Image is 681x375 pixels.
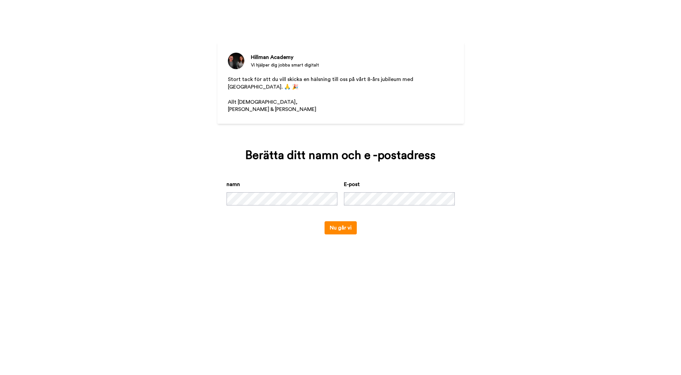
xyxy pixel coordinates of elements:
[227,149,455,162] div: Berätta ditt namn och e -postadress
[325,221,357,234] button: Nu går vi
[228,107,316,112] span: [PERSON_NAME] & [PERSON_NAME]
[228,99,298,105] span: Allt [DEMOGRAPHIC_DATA],
[344,180,360,188] label: E-post
[251,53,319,61] div: Hillman Academy
[228,77,415,90] span: Stort tack för att du vill skicka en hälsning till oss på vårt 8-års jubileum med [GEOGRAPHIC_DAT...
[228,53,244,69] img: Vi hjälper dig jobba smart digitalt
[227,180,240,188] label: namn
[251,62,319,68] div: Vi hjälper dig jobba smart digitalt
